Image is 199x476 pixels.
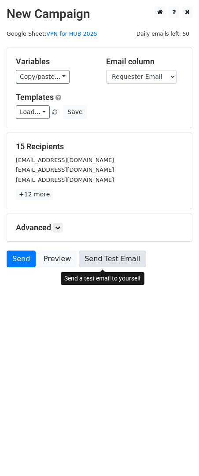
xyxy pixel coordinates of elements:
h5: Advanced [16,223,183,232]
button: Save [63,105,86,119]
a: Templates [16,92,54,102]
a: Send [7,251,36,267]
span: Daily emails left: 50 [133,29,192,39]
a: Preview [38,251,77,267]
a: VPN for HUB 2025 [46,30,97,37]
div: Send a test email to yourself [61,272,144,285]
a: Copy/paste... [16,70,70,84]
h5: Email column [106,57,183,66]
a: +12 more [16,189,53,200]
h5: 15 Recipients [16,142,183,151]
small: [EMAIL_ADDRESS][DOMAIN_NAME] [16,177,114,183]
a: Send Test Email [79,251,146,267]
a: Load... [16,105,50,119]
small: Google Sheet: [7,30,97,37]
small: [EMAIL_ADDRESS][DOMAIN_NAME] [16,166,114,173]
a: Daily emails left: 50 [133,30,192,37]
h5: Variables [16,57,93,66]
iframe: Chat Widget [155,434,199,476]
small: [EMAIL_ADDRESS][DOMAIN_NAME] [16,157,114,163]
h2: New Campaign [7,7,192,22]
